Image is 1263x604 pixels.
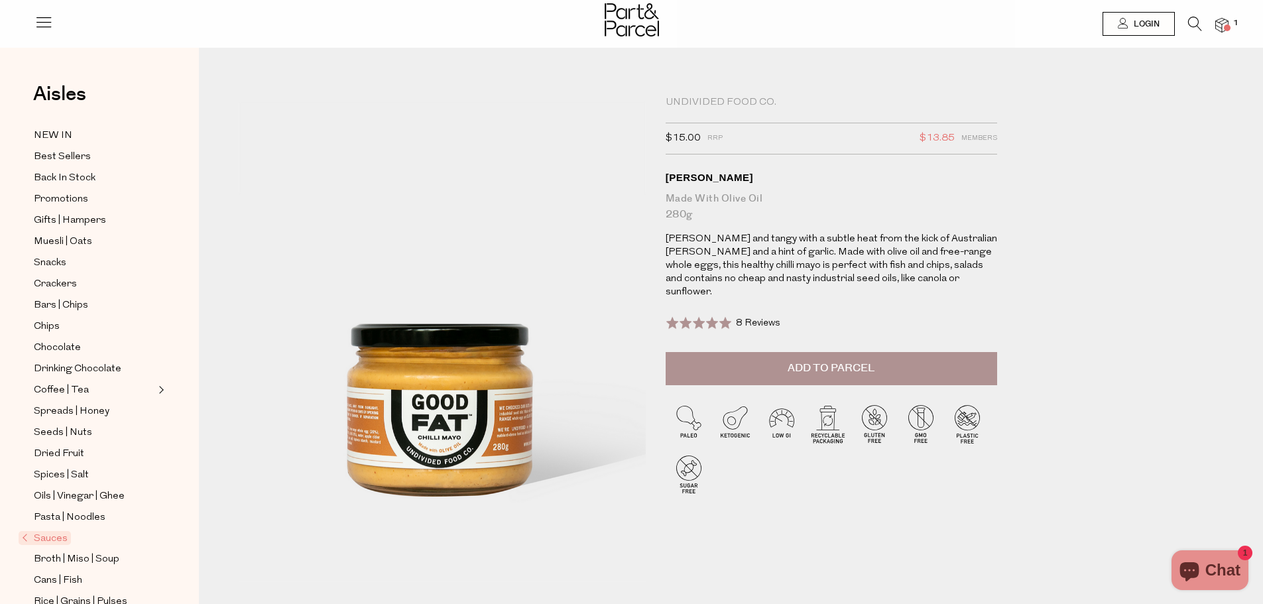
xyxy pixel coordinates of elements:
[712,400,758,447] img: P_P-ICONS-Live_Bec_V11_Ketogenic.svg
[34,149,154,165] a: Best Sellers
[34,424,154,441] a: Seeds | Nuts
[34,573,82,589] span: Cans | Fish
[1230,17,1242,29] span: 1
[34,128,72,144] span: NEW IN
[34,233,154,250] a: Muesli | Oats
[944,400,991,447] img: P_P-ICONS-Live_Bec_V11_Plastic_Free.svg
[34,170,154,186] a: Back In Stock
[920,130,955,147] span: $13.85
[898,400,944,447] img: P_P-ICONS-Live_Bec_V11_GMO_Free.svg
[239,101,646,581] img: Chilli Mayo
[33,80,86,109] span: Aisles
[34,149,91,165] span: Best Sellers
[34,383,89,398] span: Coffee | Tea
[34,319,60,335] span: Chips
[34,404,109,420] span: Spreads | Honey
[666,233,997,299] p: [PERSON_NAME] and tangy with a subtle heat from the kick of Australian [PERSON_NAME] and a hint o...
[1103,12,1175,36] a: Login
[34,192,88,208] span: Promotions
[34,572,154,589] a: Cans | Fish
[1168,550,1252,593] inbox-online-store-chat: Shopify online store chat
[34,318,154,335] a: Chips
[34,551,154,568] a: Broth | Miso | Soup
[666,130,701,147] span: $15.00
[961,130,997,147] span: Members
[34,297,154,314] a: Bars | Chips
[34,212,154,229] a: Gifts | Hampers
[805,400,851,447] img: P_P-ICONS-Live_Bec_V11_Recyclable_Packaging.svg
[34,403,154,420] a: Spreads | Honey
[666,96,997,109] div: Undivided Food Co.
[34,170,95,186] span: Back In Stock
[33,84,86,117] a: Aisles
[1215,18,1229,32] a: 1
[34,425,92,441] span: Seeds | Nuts
[34,510,105,526] span: Pasta | Noodles
[758,400,805,447] img: P_P-ICONS-Live_Bec_V11_Low_Gi.svg
[666,171,997,184] div: [PERSON_NAME]
[34,276,154,292] a: Crackers
[707,130,723,147] span: RRP
[34,488,154,505] a: Oils | Vinegar | Ghee
[34,382,154,398] a: Coffee | Tea
[19,531,71,545] span: Sauces
[736,318,780,328] span: 8 Reviews
[155,382,164,398] button: Expand/Collapse Coffee | Tea
[34,255,154,271] a: Snacks
[1130,19,1160,30] span: Login
[34,340,81,356] span: Chocolate
[605,3,659,36] img: Part&Parcel
[788,361,874,376] span: Add to Parcel
[22,530,154,546] a: Sauces
[34,213,106,229] span: Gifts | Hampers
[34,489,125,505] span: Oils | Vinegar | Ghee
[666,352,997,385] button: Add to Parcel
[34,552,119,568] span: Broth | Miso | Soup
[34,127,154,144] a: NEW IN
[34,467,89,483] span: Spices | Salt
[666,451,712,497] img: P_P-ICONS-Live_Bec_V11_Sugar_Free.svg
[34,446,154,462] a: Dried Fruit
[666,400,712,447] img: P_P-ICONS-Live_Bec_V11_Paleo.svg
[34,361,121,377] span: Drinking Chocolate
[34,191,154,208] a: Promotions
[34,361,154,377] a: Drinking Chocolate
[34,234,92,250] span: Muesli | Oats
[34,446,84,462] span: Dried Fruit
[34,255,66,271] span: Snacks
[34,509,154,526] a: Pasta | Noodles
[34,276,77,292] span: Crackers
[851,400,898,447] img: P_P-ICONS-Live_Bec_V11_Gluten_Free.svg
[666,191,997,223] div: Made with Olive Oil 280g
[34,339,154,356] a: Chocolate
[34,298,88,314] span: Bars | Chips
[34,467,154,483] a: Spices | Salt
